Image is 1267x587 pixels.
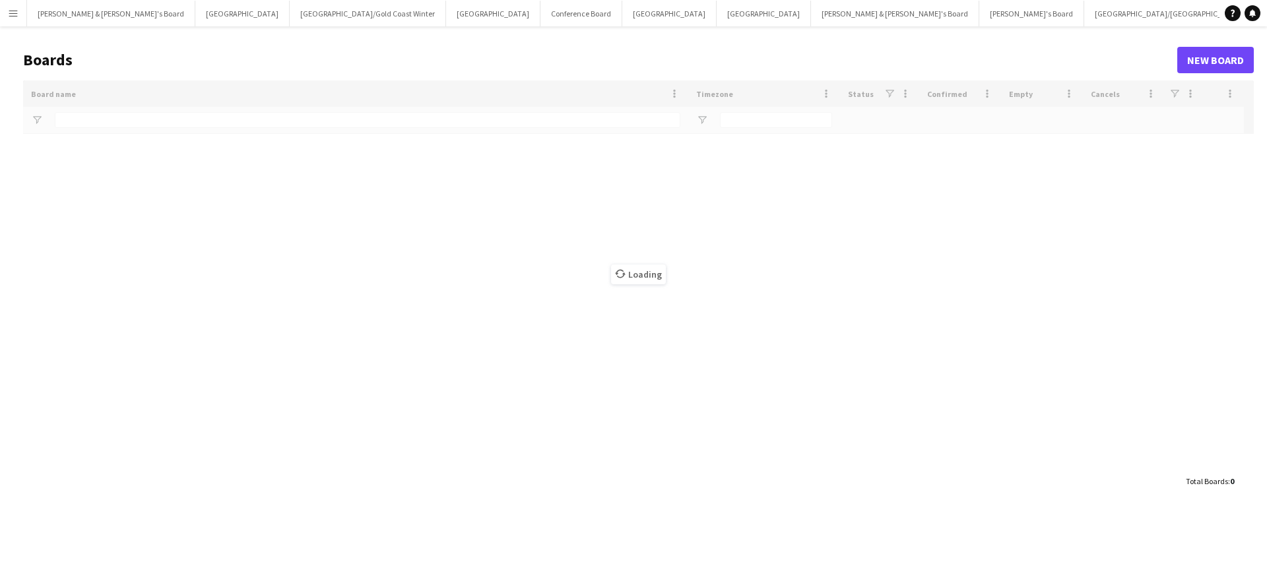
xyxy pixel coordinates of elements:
[611,264,666,284] span: Loading
[1186,476,1228,486] span: Total Boards
[290,1,446,26] button: [GEOGRAPHIC_DATA]/Gold Coast Winter
[23,50,1177,70] h1: Boards
[811,1,979,26] button: [PERSON_NAME] & [PERSON_NAME]'s Board
[1230,476,1234,486] span: 0
[717,1,811,26] button: [GEOGRAPHIC_DATA]
[195,1,290,26] button: [GEOGRAPHIC_DATA]
[979,1,1084,26] button: [PERSON_NAME]'s Board
[1186,468,1234,494] div: :
[1084,1,1254,26] button: [GEOGRAPHIC_DATA]/[GEOGRAPHIC_DATA]
[1177,47,1254,73] a: New Board
[622,1,717,26] button: [GEOGRAPHIC_DATA]
[446,1,540,26] button: [GEOGRAPHIC_DATA]
[540,1,622,26] button: Conference Board
[27,1,195,26] button: [PERSON_NAME] & [PERSON_NAME]'s Board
